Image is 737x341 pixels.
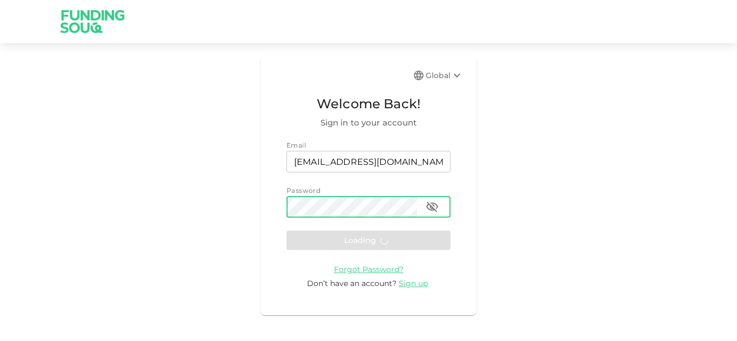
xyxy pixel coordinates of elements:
input: email [286,151,451,172]
span: Sign up [399,279,428,288]
span: Email [286,141,306,149]
span: Forgot Password? [334,265,404,274]
span: Don’t have an account? [307,279,397,288]
span: Sign in to your account [286,116,451,129]
a: Forgot Password? [334,264,404,274]
span: Password [286,186,320,194]
input: password [286,196,417,218]
span: Welcome Back! [286,94,451,114]
div: Global [426,69,463,82]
